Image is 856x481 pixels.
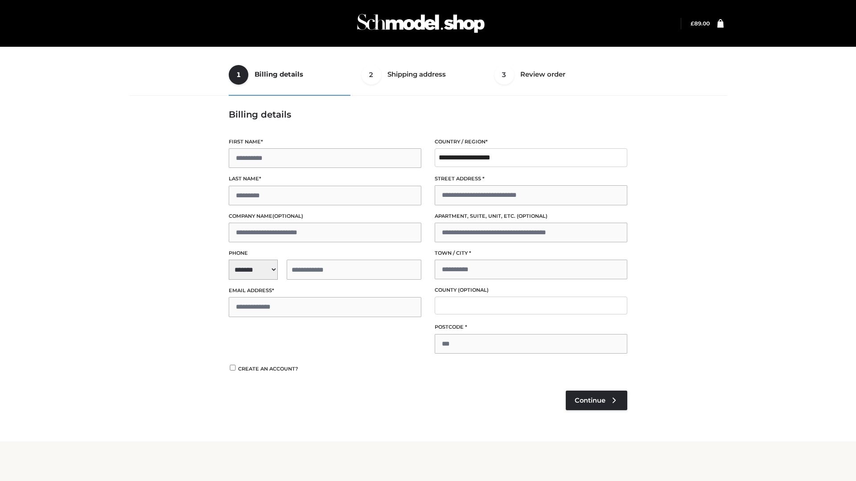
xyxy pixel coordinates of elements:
[435,138,627,146] label: Country / Region
[229,138,421,146] label: First name
[229,175,421,183] label: Last name
[691,20,710,27] a: £89.00
[566,391,627,410] a: Continue
[229,286,421,295] label: Email address
[691,20,694,27] span: £
[354,6,488,41] img: Schmodel Admin 964
[435,286,627,294] label: County
[229,109,627,120] h3: Billing details
[435,175,627,183] label: Street address
[272,213,303,219] span: (optional)
[229,212,421,220] label: Company name
[691,20,710,27] bdi: 89.00
[435,249,627,257] label: Town / City
[238,366,298,372] span: Create an account?
[458,287,489,293] span: (optional)
[435,323,627,331] label: Postcode
[575,396,605,404] span: Continue
[229,249,421,257] label: Phone
[517,213,547,219] span: (optional)
[229,365,237,371] input: Create an account?
[435,212,627,220] label: Apartment, suite, unit, etc.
